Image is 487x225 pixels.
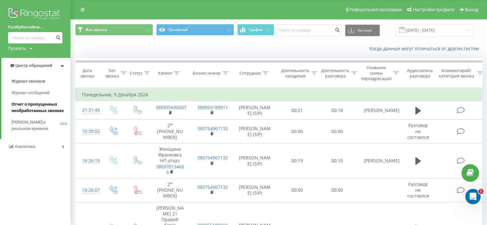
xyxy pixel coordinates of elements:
[317,178,357,202] td: 00:00
[82,104,95,117] div: 21:31:49
[193,70,221,76] div: Бизнес номер
[197,125,228,132] a: 380754967132
[197,155,228,161] a: 380754967132
[317,120,357,143] td: 00:00
[349,7,402,12] span: Реферальная программа
[407,181,429,199] span: Разговор не состоялся
[321,68,350,79] div: Длительность разговора
[12,78,45,84] span: Журнал звонков
[8,32,62,44] input: Поиск по номеру
[12,87,70,99] a: Журнал сообщений
[82,155,95,167] div: 16:26:18
[158,70,172,76] div: Клиент
[86,27,107,32] span: Все звонки
[149,120,191,143] td: 2*[PHONE_NUMBER]
[8,6,62,22] img: Ringostat logo
[239,70,261,76] div: Сотрудник
[76,68,99,79] div: Дата звонка
[317,143,357,179] td: 00:10
[232,101,277,120] td: [PERSON_NAME] (SIP)
[369,45,482,52] a: Когда данные могут отличаться от других систем
[156,104,186,110] a: 380935690687
[407,122,429,140] span: Разговор не состоялся
[357,101,399,120] td: [PERSON_NAME]
[281,68,310,79] div: Длительность ожидания
[277,101,317,120] td: 00:21
[12,119,60,132] span: [PERSON_NAME] в реальном времени
[75,24,153,36] button: Все звонки
[76,88,485,101] td: Понедельник, 9 Декабря 2024
[345,25,380,36] button: Экспорт
[12,99,70,117] a: Отчет о пропущенных необработанных звонках
[277,143,317,179] td: 00:19
[413,7,454,12] span: Настройки профиля
[357,143,399,179] td: [PERSON_NAME]
[105,68,119,79] div: Тип звонка
[465,189,481,204] iframe: Intercom live chat
[361,65,392,81] div: Название схемы переадресации
[12,90,49,96] span: Журнал сообщений
[277,120,317,143] td: 00:00
[156,24,234,36] button: Основной
[1,58,70,73] a: Центр обращений
[12,117,70,134] a: [PERSON_NAME] в реальном времениNEW
[232,120,277,143] td: [PERSON_NAME] (SIP)
[277,178,317,202] td: 00:00
[197,104,228,110] a: 380955189011
[8,24,62,30] a: FacilityRecruitme...
[8,45,26,52] div: Проекты
[149,178,191,202] td: 2*[PHONE_NUMBER]
[197,184,228,190] a: 380754967132
[478,189,483,194] span: 1
[130,70,142,76] div: Статус
[232,143,277,179] td: [PERSON_NAME] (SIP)
[12,76,70,87] a: Журнал звонков
[15,63,52,68] span: Центр обращений
[82,125,95,138] div: 16:39:02
[237,24,274,36] button: График
[149,143,191,179] td: Женщина Франковск НП отказ
[12,101,67,114] span: Отчет о пропущенных необработанных звонках
[404,68,435,79] div: Аудиозапись разговора
[15,144,35,149] span: Аналитика
[156,164,184,175] a: 380970134669
[249,28,263,32] span: График
[465,7,478,12] span: Выход
[438,68,475,79] div: Комментарий/категория звонка
[232,178,277,202] td: [PERSON_NAME] (SIP)
[317,101,357,120] td: 00:18
[82,184,95,197] div: 16:26:07
[274,25,342,36] input: Поиск по номеру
